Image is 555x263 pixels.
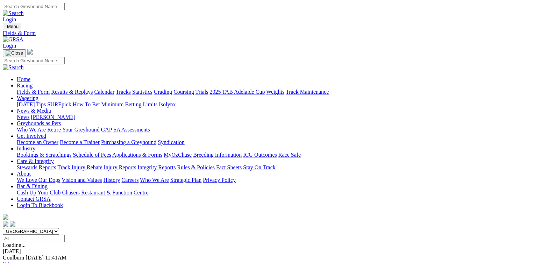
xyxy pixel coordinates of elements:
span: [DATE] [26,255,44,261]
a: MyOzChase [164,152,192,158]
a: Grading [154,89,172,95]
a: Track Injury Rebate [57,164,102,170]
a: Greyhounds as Pets [17,120,61,126]
a: Become a Trainer [60,139,100,145]
a: 2025 TAB Adelaide Cup [209,89,265,95]
input: Search [3,57,65,64]
a: Fields & Form [3,30,552,36]
a: Integrity Reports [137,164,176,170]
a: [DATE] Tips [17,101,46,107]
a: Who We Are [140,177,169,183]
a: Become an Owner [17,139,58,145]
img: Search [3,10,24,16]
div: Care & Integrity [17,164,552,171]
img: twitter.svg [10,221,15,227]
div: Wagering [17,101,552,108]
a: Applications & Forms [112,152,162,158]
a: Industry [17,145,35,151]
a: Who We Are [17,127,46,133]
img: logo-grsa-white.png [3,214,8,220]
a: We Love Our Dogs [17,177,60,183]
a: Wagering [17,95,38,101]
a: Coursing [173,89,194,95]
div: Get Involved [17,139,552,145]
a: Trials [195,89,208,95]
a: History [103,177,120,183]
a: Stay On Track [243,164,275,170]
a: ICG Outcomes [243,152,277,158]
a: Get Involved [17,133,46,139]
a: Racing [17,83,33,88]
a: Careers [121,177,138,183]
a: SUREpick [47,101,71,107]
a: Cash Up Your Club [17,190,61,196]
a: Chasers Restaurant & Function Centre [62,190,148,196]
a: Injury Reports [104,164,136,170]
a: Login To Blackbook [17,202,63,208]
button: Toggle navigation [3,23,21,30]
div: [DATE] [3,248,552,255]
a: News & Media [17,108,51,114]
a: Isolynx [159,101,176,107]
img: GRSA [3,36,23,43]
span: 11:41AM [45,255,67,261]
a: Care & Integrity [17,158,54,164]
a: Syndication [158,139,184,145]
a: Minimum Betting Limits [101,101,157,107]
div: Bar & Dining [17,190,552,196]
a: Bar & Dining [17,183,48,189]
a: News [17,114,29,120]
span: Loading... [3,242,26,248]
a: Retire Your Greyhound [47,127,100,133]
a: Home [17,76,30,82]
span: Goulburn [3,255,24,261]
a: Bookings & Scratchings [17,152,71,158]
a: Statistics [132,89,152,95]
div: Racing [17,89,552,95]
img: facebook.svg [3,221,8,227]
a: How To Bet [73,101,100,107]
input: Search [3,3,65,10]
a: Vision and Values [62,177,102,183]
a: Calendar [94,89,114,95]
img: Close [6,50,23,56]
a: Fields & Form [17,89,50,95]
a: Results & Replays [51,89,93,95]
a: Privacy Policy [203,177,236,183]
input: Select date [3,235,65,242]
a: About [17,171,31,177]
div: Industry [17,152,552,158]
a: Weights [266,89,284,95]
a: [PERSON_NAME] [31,114,75,120]
div: News & Media [17,114,552,120]
a: Rules & Policies [177,164,215,170]
a: Breeding Information [193,152,242,158]
a: Track Maintenance [286,89,329,95]
a: Contact GRSA [17,196,50,202]
img: Search [3,64,24,71]
button: Toggle navigation [3,49,26,57]
a: Stewards Reports [17,164,56,170]
a: Schedule of Fees [73,152,111,158]
a: Login [3,43,16,49]
a: Login [3,16,16,22]
a: Race Safe [278,152,300,158]
div: About [17,177,552,183]
a: Strategic Plan [170,177,201,183]
a: Tracks [116,89,131,95]
span: Menu [7,24,19,29]
a: Fact Sheets [216,164,242,170]
img: logo-grsa-white.png [27,49,33,55]
a: Purchasing a Greyhound [101,139,156,145]
div: Greyhounds as Pets [17,127,552,133]
a: GAP SA Assessments [101,127,150,133]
